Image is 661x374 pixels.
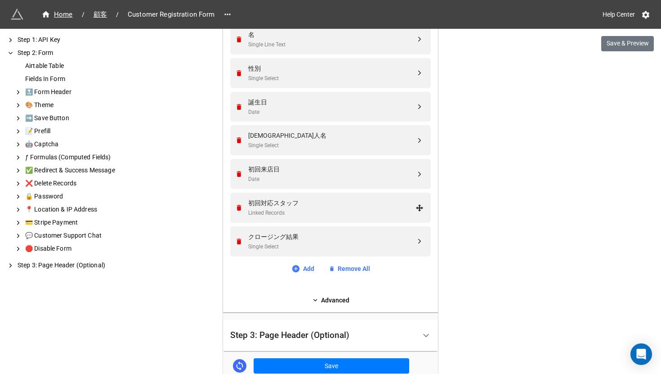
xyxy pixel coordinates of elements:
li: / [116,10,119,19]
div: Single Line Text [248,41,415,49]
div: クロージング結果 [248,232,415,242]
a: Remove [235,136,246,144]
div: Step 3: Page Header (Optional) [230,331,349,340]
div: 📍 Location & IP Address [23,205,144,214]
div: 💳 Stripe Payment [23,218,144,227]
div: Airtable Table [23,61,144,71]
div: Open Intercom Messenger [630,343,652,365]
a: Add [291,264,314,274]
a: Remove [235,170,246,178]
div: 名 [248,30,415,40]
a: Advanced [230,295,431,305]
a: Remove [235,204,246,212]
div: Single Select [248,243,415,251]
div: 🔝 Form Header [23,87,144,97]
div: Single Select [248,141,415,150]
div: 📝 Prefill [23,126,144,136]
div: 🛑 Disable Form [23,244,144,253]
div: ➡️ Save Button [23,113,144,123]
a: Help Center [596,6,641,23]
div: 🔒 Password [23,192,144,201]
div: Date [248,108,415,117]
div: 初回対応スタッフ [248,198,415,208]
a: Remove [235,69,246,77]
div: 性別 [248,63,415,73]
span: Customer Registration Form [122,9,220,20]
div: Step 1: API Key [16,35,144,45]
a: Sync Base Structure [233,359,246,373]
div: Date [248,175,415,184]
div: 初回来店日 [248,164,415,174]
a: Remove All [329,264,370,274]
div: [DEMOGRAPHIC_DATA]人名 [248,131,415,140]
div: Linked Records [248,209,415,217]
div: ❌ Delete Records [23,179,144,188]
a: Remove [235,103,246,111]
div: Step 3: Page Header (Optional) [16,261,144,270]
div: Single Select [248,74,415,83]
div: 💬 Customer Support Chat [23,231,144,240]
div: Step 2: Form [16,48,144,58]
div: ƒ Formulas (Computed Fields) [23,153,144,162]
a: 顧客 [88,9,112,20]
a: Home [36,9,78,20]
img: miniextensions-icon.73ae0678.png [11,8,23,21]
a: Remove [235,238,246,245]
div: ✅ Redirect & Success Message [23,166,144,175]
nav: breadcrumb [36,9,220,20]
div: Fields In Form [23,74,144,84]
button: Save & Preview [601,36,654,51]
div: 誕生日 [248,97,415,107]
button: Save [254,358,409,374]
div: 🎨 Theme [23,100,144,110]
div: Home [41,9,73,20]
div: Step 3: Page Header (Optional) [223,320,438,351]
li: / [82,10,85,19]
div: 🤖 Captcha [23,140,144,149]
a: Remove [235,36,246,43]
